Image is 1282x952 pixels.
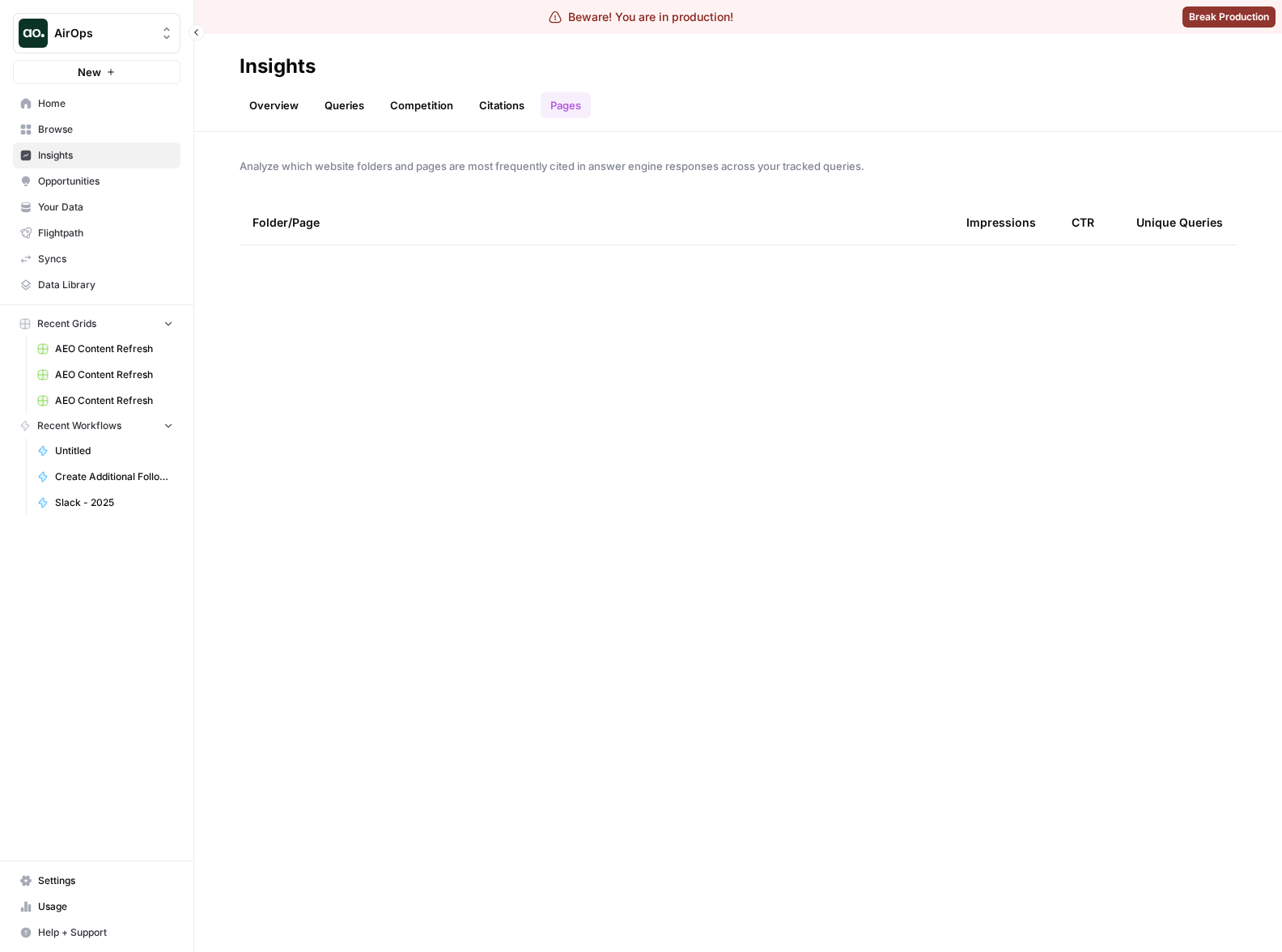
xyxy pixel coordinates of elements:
[37,419,121,433] span: Recent Workflows
[13,168,180,194] a: Opportunities
[13,60,180,84] button: New
[469,92,534,118] a: Citations
[13,142,180,168] a: Insights
[38,873,173,888] span: Settings
[549,9,733,25] div: Beware! You are in production!
[55,470,173,484] span: Create Additional Follow-Up
[38,148,173,163] span: Insights
[30,464,180,490] a: Create Additional Follow-Up
[1189,10,1269,24] span: Break Production
[38,899,173,914] span: Usage
[38,278,173,292] span: Data Library
[13,194,180,220] a: Your Data
[253,200,940,244] div: Folder/Page
[13,920,180,946] button: Help + Support
[55,342,173,356] span: AEO Content Refresh
[13,868,180,894] a: Settings
[38,200,173,215] span: Your Data
[30,336,180,362] a: AEO Content Refresh
[55,444,173,458] span: Untitled
[55,495,173,510] span: Slack - 2025
[38,122,173,137] span: Browse
[38,925,173,940] span: Help + Support
[13,414,180,438] button: Recent Workflows
[380,92,463,118] a: Competition
[1072,200,1094,244] div: CTR
[38,252,173,266] span: Syncs
[13,13,180,53] button: Workspace: AirOps
[13,246,180,272] a: Syncs
[38,96,173,111] span: Home
[19,19,48,48] img: AirOps Logo
[13,220,180,246] a: Flightpath
[30,362,180,388] a: AEO Content Refresh
[78,64,101,80] span: New
[240,53,316,79] div: Insights
[240,92,308,118] a: Overview
[30,388,180,414] a: AEO Content Refresh
[13,117,180,142] a: Browse
[1136,200,1223,244] div: Unique Queries
[55,368,173,382] span: AEO Content Refresh
[240,158,1237,174] span: Analyze which website folders and pages are most frequently cited in answer engine responses acro...
[13,312,180,336] button: Recent Grids
[54,25,152,41] span: AirOps
[38,174,173,189] span: Opportunities
[13,272,180,298] a: Data Library
[37,317,96,331] span: Recent Grids
[30,490,180,516] a: Slack - 2025
[13,894,180,920] a: Usage
[315,92,374,118] a: Queries
[30,438,180,464] a: Untitled
[541,92,591,118] a: Pages
[38,226,173,240] span: Flightpath
[1182,6,1276,28] button: Break Production
[13,91,180,117] a: Home
[55,393,173,408] span: AEO Content Refresh
[966,200,1036,244] div: Impressions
